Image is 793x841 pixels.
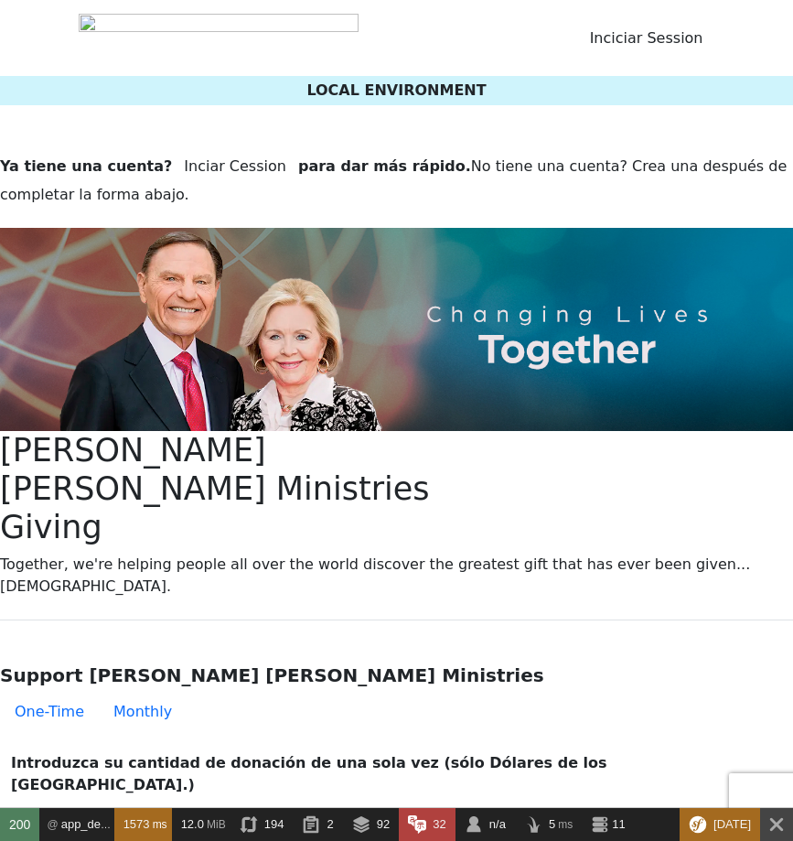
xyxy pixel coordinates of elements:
[172,808,230,841] a: 12.0 MiB
[172,149,298,184] button: Inciar Cession
[377,817,390,831] span: 92
[713,817,751,831] span: [DATE]
[181,817,204,831] span: 12.0
[79,12,359,64] img: kcm-header-logo-es.svg
[207,818,226,831] span: MiB
[455,808,515,841] a: n/a
[578,21,715,56] button: Inciciar Session
[549,817,555,831] span: 5
[582,808,635,841] a: 11
[327,817,334,831] span: 2
[680,808,760,841] a: [DATE]
[47,818,58,831] span: @
[61,817,123,831] span: app_default
[114,808,172,841] a: 1573 ms
[293,808,342,841] a: 2
[399,808,455,841] a: 32
[264,817,284,831] span: 194
[612,817,625,831] span: 11
[153,818,167,831] span: ms
[343,808,400,841] a: 92
[123,817,150,831] span: 1573
[680,808,760,841] div: This Symfony version will only receive security fixes.
[489,817,506,831] span: n/a
[11,754,607,793] strong: Introduzca su cantidad de donación de una sola vez (sólo Dólares de los [GEOGRAPHIC_DATA].)
[515,808,582,841] a: 5 ms
[558,818,573,831] span: ms
[306,81,486,99] span: LOCAL ENVIRONMENT
[99,694,187,730] button: Monthly
[433,817,445,831] span: 32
